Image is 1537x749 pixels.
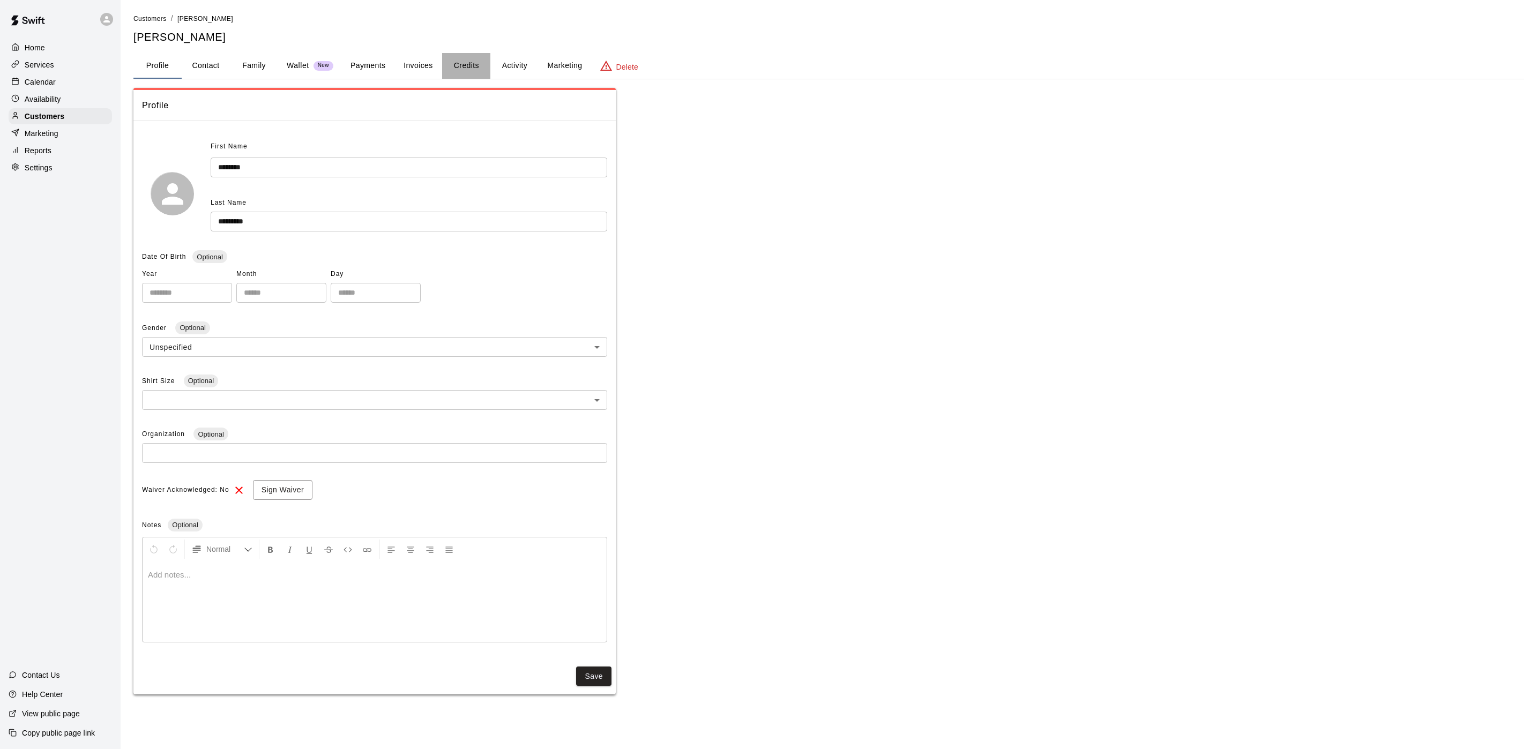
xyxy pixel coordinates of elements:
[9,143,112,159] a: Reports
[133,13,1524,25] nav: breadcrumb
[300,540,318,559] button: Format Underline
[142,521,161,529] span: Notes
[319,540,338,559] button: Format Strikethrough
[22,689,63,700] p: Help Center
[133,53,1524,79] div: basic tabs example
[142,99,607,113] span: Profile
[9,74,112,90] a: Calendar
[211,138,248,155] span: First Name
[182,53,230,79] button: Contact
[133,53,182,79] button: Profile
[177,15,233,23] span: [PERSON_NAME]
[142,266,232,283] span: Year
[142,324,169,332] span: Gender
[9,91,112,107] a: Availability
[314,62,333,69] span: New
[171,13,173,24] li: /
[331,266,421,283] span: Day
[142,482,229,499] span: Waiver Acknowledged: No
[339,540,357,559] button: Insert Code
[358,540,376,559] button: Insert Link
[576,666,611,686] button: Save
[382,540,400,559] button: Left Align
[25,128,58,139] p: Marketing
[211,199,247,206] span: Last Name
[142,430,187,438] span: Organization
[25,94,61,104] p: Availability
[206,544,244,555] span: Normal
[287,60,309,71] p: Wallet
[9,160,112,176] a: Settings
[421,540,439,559] button: Right Align
[187,540,257,559] button: Formatting Options
[193,430,228,438] span: Optional
[22,670,60,680] p: Contact Us
[175,324,210,332] span: Optional
[9,57,112,73] a: Services
[25,111,64,122] p: Customers
[9,125,112,141] a: Marketing
[262,540,280,559] button: Format Bold
[22,728,95,738] p: Copy public page link
[133,15,167,23] span: Customers
[25,162,53,173] p: Settings
[394,53,442,79] button: Invoices
[236,266,326,283] span: Month
[192,253,227,261] span: Optional
[164,540,182,559] button: Redo
[490,53,539,79] button: Activity
[22,708,80,719] p: View public page
[142,337,607,357] div: Unspecified
[230,53,278,79] button: Family
[145,540,163,559] button: Undo
[25,77,56,87] p: Calendar
[133,14,167,23] a: Customers
[9,108,112,124] a: Customers
[539,53,591,79] button: Marketing
[442,53,490,79] button: Credits
[25,145,51,156] p: Reports
[184,377,218,385] span: Optional
[142,377,177,385] span: Shirt Size
[25,42,45,53] p: Home
[142,253,186,260] span: Date Of Birth
[401,540,420,559] button: Center Align
[281,540,299,559] button: Format Italics
[168,521,202,529] span: Optional
[253,480,312,500] button: Sign Waiver
[9,40,112,56] a: Home
[616,62,638,72] p: Delete
[133,30,1524,44] h5: [PERSON_NAME]
[440,540,458,559] button: Justify Align
[25,59,54,70] p: Services
[342,53,394,79] button: Payments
